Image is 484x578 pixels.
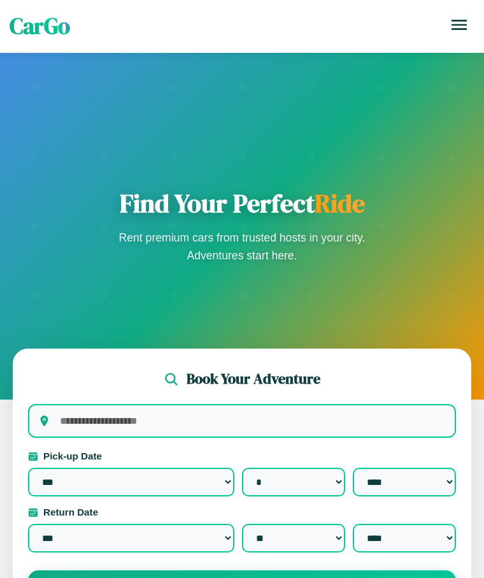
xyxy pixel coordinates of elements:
h1: Find Your Perfect [115,188,369,219]
span: Ride [315,186,365,220]
label: Return Date [28,507,456,517]
span: CarGo [10,11,70,41]
h2: Book Your Adventure [187,369,320,389]
p: Rent premium cars from trusted hosts in your city. Adventures start here. [115,229,369,264]
label: Pick-up Date [28,451,456,461]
